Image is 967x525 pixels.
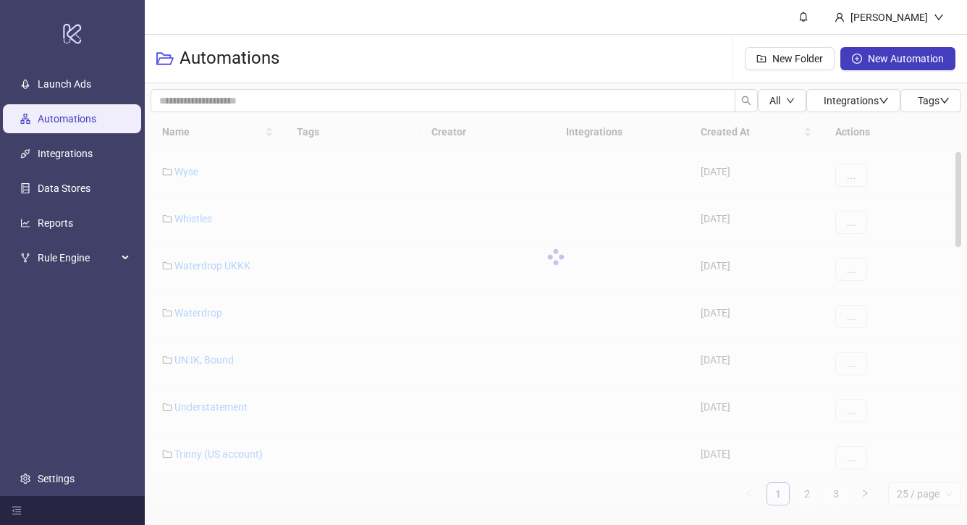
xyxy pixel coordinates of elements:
span: down [786,96,795,105]
span: plus-circle [852,54,862,64]
a: Data Stores [38,182,90,194]
button: Tagsdown [900,89,961,112]
span: fork [20,253,30,263]
span: down [934,12,944,22]
span: New Automation [868,53,944,64]
span: menu-fold [12,505,22,516]
div: [PERSON_NAME] [845,9,934,25]
span: folder-open [156,50,174,67]
h3: Automations [180,47,279,70]
span: Tags [918,95,950,106]
span: Rule Engine [38,243,117,272]
span: All [769,95,780,106]
a: Automations [38,113,96,125]
span: Integrations [824,95,889,106]
span: New Folder [772,53,823,64]
button: New Automation [840,47,955,70]
button: Integrationsdown [806,89,900,112]
span: search [741,96,751,106]
a: Settings [38,473,75,484]
span: bell [798,12,808,22]
a: Launch Ads [38,78,91,90]
span: down [939,96,950,106]
a: Integrations [38,148,93,159]
a: Reports [38,217,73,229]
button: Alldown [758,89,806,112]
span: user [835,12,845,22]
span: down [879,96,889,106]
span: folder-add [756,54,767,64]
button: New Folder [745,47,835,70]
